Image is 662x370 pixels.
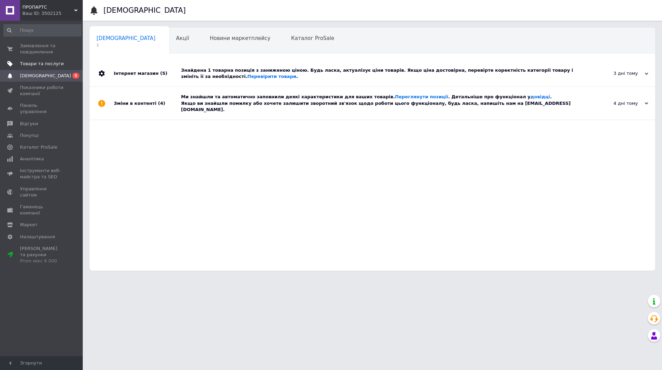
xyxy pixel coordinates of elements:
[20,144,57,150] span: Каталог ProSale
[20,204,64,216] span: Гаманець компанії
[531,94,550,99] a: довідці
[114,60,181,87] div: Інтернет магазин
[20,61,64,67] span: Товари та послуги
[20,121,38,127] span: Відгуки
[291,35,334,41] span: Каталог ProSale
[160,71,167,76] span: (5)
[3,24,81,37] input: Пошук
[20,43,64,55] span: Замовлення та повідомлення
[20,168,64,180] span: Інструменти веб-майстра та SEO
[395,94,448,99] a: Переглянути позиції
[158,101,165,106] span: (4)
[20,258,64,264] div: Prom мікс 6 000
[20,222,38,228] span: Маркет
[20,132,39,139] span: Покупці
[181,94,579,113] div: Ми знайшли та автоматично заповнили деякі характеристики для ваших товарів. . Детальніше про функ...
[210,35,270,41] span: Новини маркетплейсу
[97,35,156,41] span: [DEMOGRAPHIC_DATA]
[114,87,181,120] div: Зміни в контенті
[181,67,579,80] div: Знайдена 1 товарна позиція з заниженою ціною. Будь ласка, актуалізує ціни товарів. Якщо ціна дост...
[20,246,64,264] span: [PERSON_NAME] та рахунки
[103,6,186,14] h1: [DEMOGRAPHIC_DATA]
[22,10,83,17] div: Ваш ID: 3502125
[97,43,156,48] span: 5
[20,234,55,240] span: Налаштування
[72,73,79,79] span: 5
[20,73,71,79] span: [DEMOGRAPHIC_DATA]
[176,35,189,41] span: Акції
[579,70,648,77] div: 3 дні тому
[20,186,64,198] span: Управління сайтом
[20,102,64,115] span: Панель управління
[22,4,74,10] span: ПРОПАРТС
[579,100,648,107] div: 4 дні тому
[20,156,44,162] span: Аналітика
[20,84,64,97] span: Показники роботи компанії
[247,74,296,79] a: Перевірити товари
